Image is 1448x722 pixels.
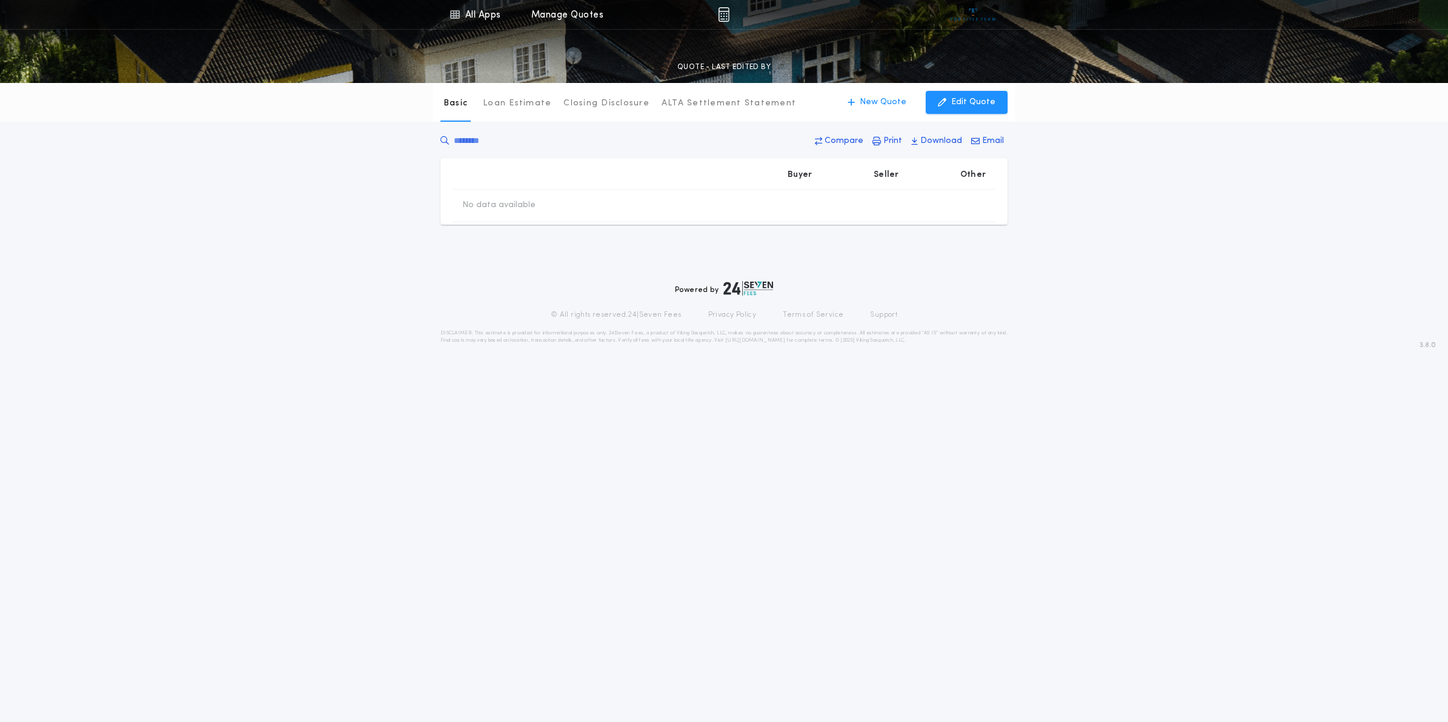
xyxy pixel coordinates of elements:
p: Email [982,135,1004,147]
img: logo [723,281,773,296]
p: © All rights reserved. 24|Seven Fees [551,310,682,320]
button: Edit Quote [926,91,1008,114]
div: Powered by [675,281,773,296]
p: New Quote [860,96,906,108]
p: Edit Quote [951,96,995,108]
p: Loan Estimate [483,98,551,110]
img: img [718,7,729,22]
p: QUOTE - LAST EDITED BY [677,61,771,73]
button: Email [968,130,1008,152]
button: New Quote [835,91,918,114]
p: Download [920,135,962,147]
p: ALTA Settlement Statement [662,98,796,110]
p: Basic [443,98,468,110]
p: DISCLAIMER: This estimate is provided for informational purposes only. 24|Seven Fees, a product o... [440,330,1008,344]
button: Download [908,130,966,152]
p: Print [883,135,902,147]
a: Terms of Service [783,310,843,320]
button: Print [869,130,906,152]
img: vs-icon [951,8,996,21]
td: No data available [453,190,545,221]
button: Compare [811,130,867,152]
p: Other [960,169,986,181]
a: [URL][DOMAIN_NAME] [725,338,785,343]
p: Buyer [788,169,812,181]
p: Seller [874,169,899,181]
a: Support [870,310,897,320]
a: Privacy Policy [708,310,757,320]
p: Closing Disclosure [563,98,649,110]
span: 3.8.0 [1420,340,1436,351]
p: Compare [825,135,863,147]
